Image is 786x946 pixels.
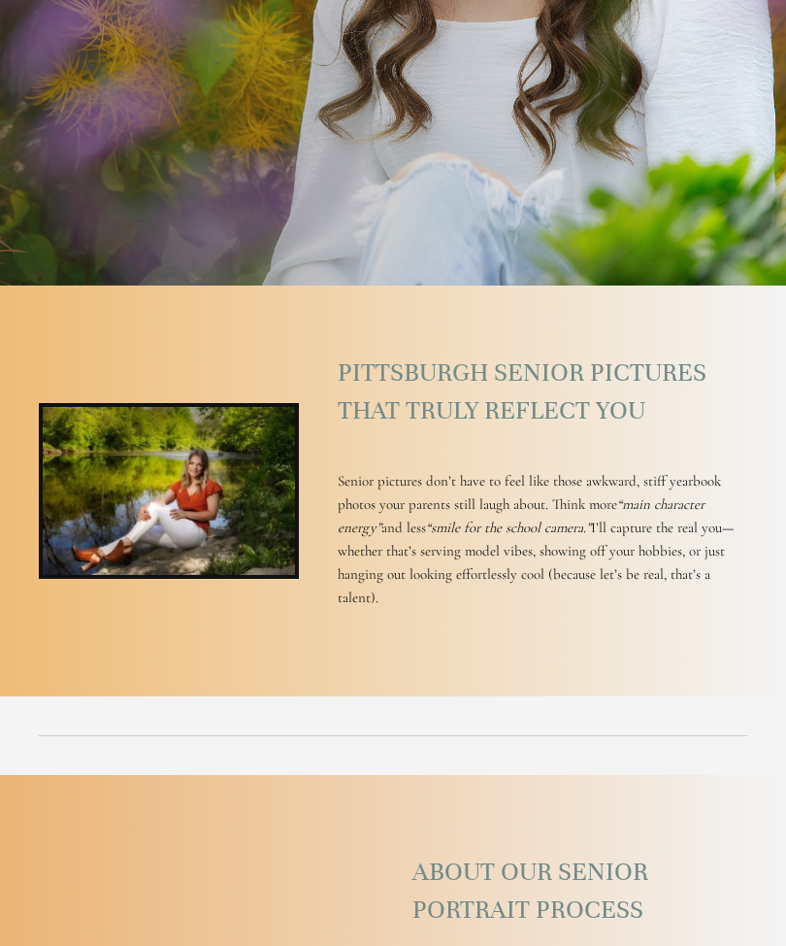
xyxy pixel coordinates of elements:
[338,495,704,536] em: “main character energy”
[426,519,591,536] em: “smile for the school camera.”
[412,856,648,926] span: ABout our senior portrait process
[39,403,299,579] img: senior girl posing in front of a lake
[338,356,706,426] span: Pittsburgh Senior Pictures That Truly Reflect You
[338,469,747,609] p: Senior pictures don’t have to feel like those awkward, stiff yearbook photos your parents still l...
